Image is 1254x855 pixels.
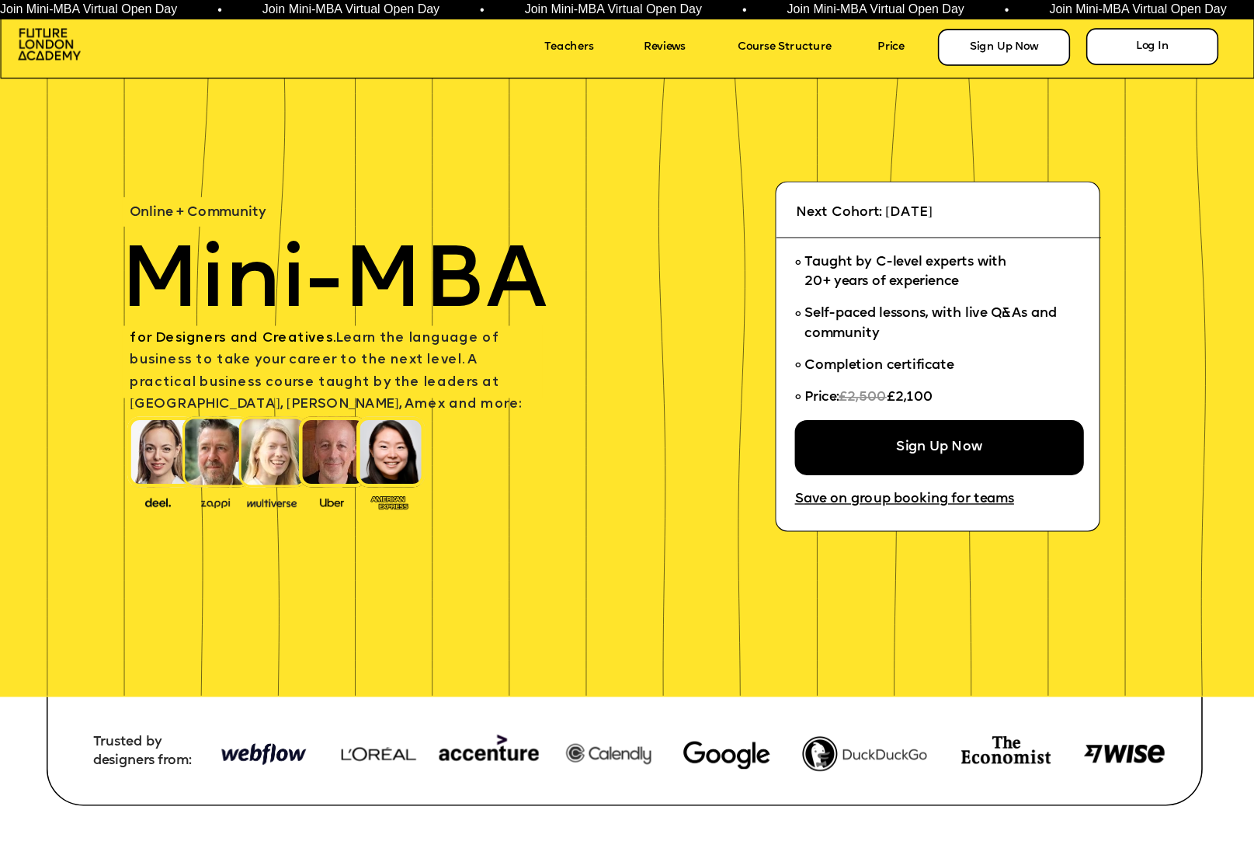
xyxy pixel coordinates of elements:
[796,207,933,220] span: Next Cohort: [DATE]
[177,4,182,16] span: •
[130,332,335,345] span: for Designers and Creatives.
[130,206,266,219] span: Online + Community
[545,36,624,59] a: Teachers
[737,36,866,59] a: Course Structure
[887,391,933,405] span: £2,100
[130,332,521,412] span: Learn the language of business to take your career to the next level. A practical business course...
[839,391,887,405] span: £2,500
[878,36,927,59] a: Price
[964,4,968,16] span: •
[804,360,954,373] span: Completion certificate
[804,308,1061,341] span: Self-paced lessons, with live Q&As and community
[644,36,711,59] a: Reviews
[804,391,839,405] span: Price:
[701,4,706,16] span: •
[439,4,444,16] span: •
[19,29,81,61] img: image-aac980e9-41de-4c2d-a048-f29dd30a0068.png
[1226,4,1231,16] span: •
[795,488,1050,513] a: Save on group booking for teams
[120,241,547,328] span: Mini-MBA
[804,256,1006,290] span: Taught by C-level experts with 20+ years of experience
[93,736,191,768] span: Trusted by designers from:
